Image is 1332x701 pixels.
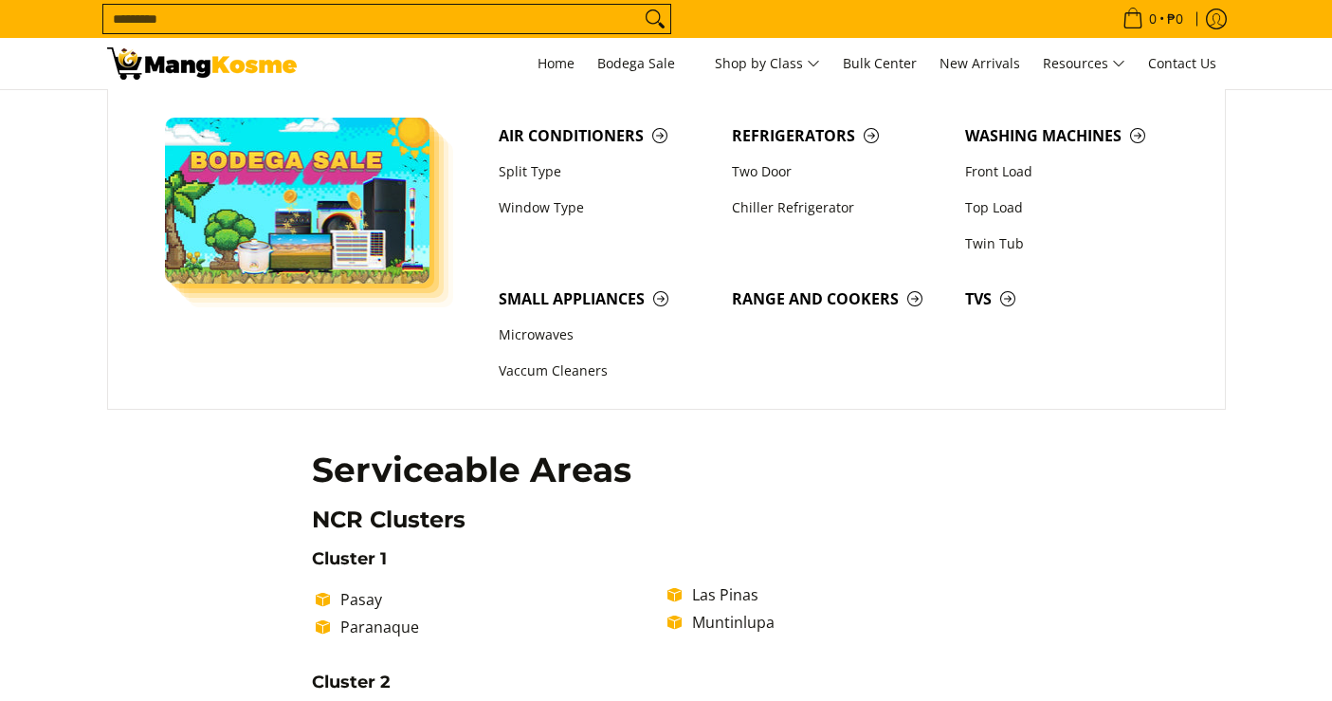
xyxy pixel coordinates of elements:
span: Resources [1043,52,1125,76]
a: TVs [956,281,1189,317]
span: • [1117,9,1189,29]
a: Chiller Refrigerator [722,190,956,226]
li: Muntinlupa [683,611,1019,634]
a: Contact Us [1139,38,1226,89]
span: Home [538,54,575,72]
a: Top Load [956,190,1189,226]
span: Contact Us [1148,54,1216,72]
span: Air Conditioners [499,124,713,148]
a: Shop by Class [705,38,830,89]
a: Two Door [722,154,956,190]
h4: Cluster 1 [312,548,1020,570]
a: Small Appliances [489,281,722,317]
a: Home [528,38,584,89]
a: New Arrivals [930,38,1030,89]
a: Bulk Center [833,38,926,89]
a: Twin Tub [956,226,1189,262]
h2: Serviceable Areas [312,449,1020,491]
span: Small Appliances [499,287,713,311]
img: Bodega Sale [165,118,430,284]
li: Paranaque [331,616,667,638]
a: Window Type [489,190,722,226]
button: Search [640,5,670,33]
a: Resources [1033,38,1135,89]
a: Refrigerators [722,118,956,154]
span: Washing Machines [965,124,1179,148]
li: Las Pinas [683,583,1019,606]
a: Split Type [489,154,722,190]
a: Range and Cookers [722,281,956,317]
span: Bulk Center [843,54,917,72]
li: Pasay [331,588,667,611]
a: Bodega Sale [588,38,702,89]
a: Vaccum Cleaners [489,354,722,390]
span: Bodega Sale [597,52,692,76]
a: Microwaves [489,318,722,354]
h3: NCR Clusters [312,506,1020,534]
span: Refrigerators [732,124,946,148]
span: ₱0 [1164,12,1186,26]
a: Front Load [956,154,1189,190]
a: Air Conditioners [489,118,722,154]
h4: Cluster 2 [312,672,1020,693]
nav: Main Menu [316,38,1226,89]
span: Shop by Class [715,52,820,76]
img: Shipping &amp; Delivery Page l Mang Kosme: Home Appliances Warehouse Sale! [107,47,297,80]
span: 0 [1146,12,1159,26]
span: TVs [965,287,1179,311]
a: Washing Machines [956,118,1189,154]
span: Range and Cookers [732,287,946,311]
span: New Arrivals [940,54,1020,72]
